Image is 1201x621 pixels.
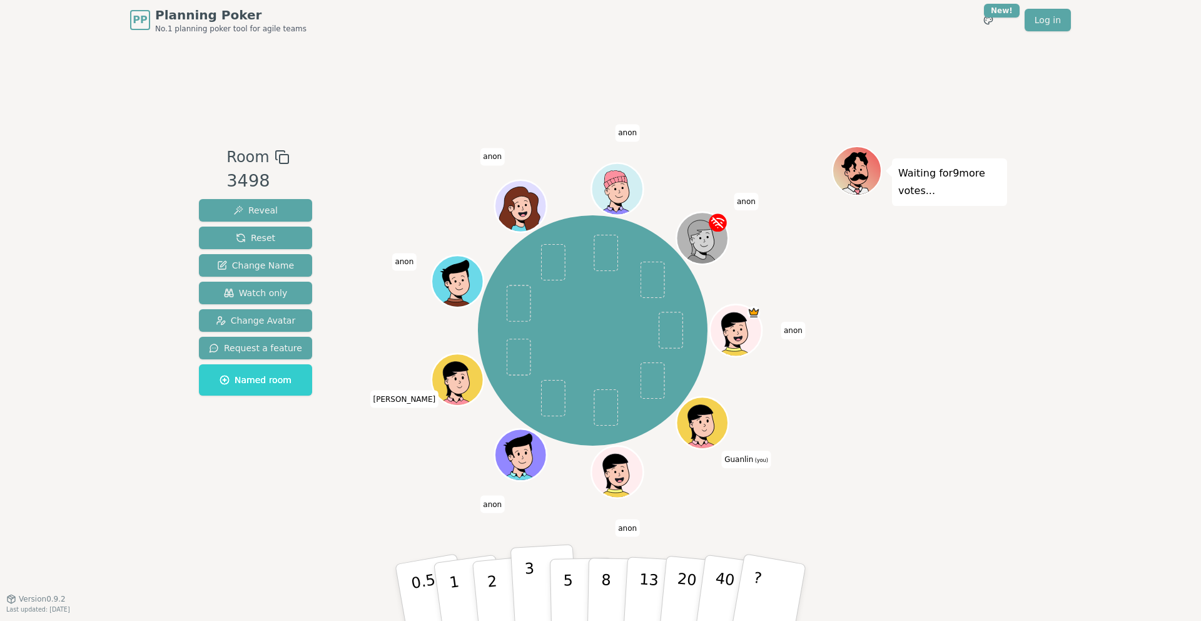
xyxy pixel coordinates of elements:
[480,148,505,165] span: Click to change your name
[721,451,771,468] span: Click to change your name
[6,594,66,604] button: Version0.9.2
[615,124,640,141] span: Click to change your name
[199,337,312,359] button: Request a feature
[130,6,307,34] a: PPPlanning PokerNo.1 planning poker tool for agile teams
[224,287,288,299] span: Watch only
[217,259,294,272] span: Change Name
[199,227,312,249] button: Reset
[392,253,417,270] span: Click to change your name
[6,606,70,613] span: Last updated: [DATE]
[747,306,761,319] span: anon is the host
[781,322,806,339] span: Click to change your name
[984,4,1020,18] div: New!
[199,254,312,277] button: Change Name
[19,594,66,604] span: Version 0.9.2
[199,199,312,222] button: Reveal
[155,6,307,24] span: Planning Poker
[480,495,505,513] span: Click to change your name
[977,9,1000,31] button: New!
[233,204,278,217] span: Reveal
[370,391,439,408] span: Click to change your name
[615,520,640,537] span: Click to change your name
[236,232,275,244] span: Reset
[220,374,291,386] span: Named room
[678,398,727,447] button: Click to change your avatar
[155,24,307,34] span: No.1 planning poker tool for agile teams
[1025,9,1071,31] a: Log in
[226,146,269,168] span: Room
[216,314,296,327] span: Change Avatar
[199,309,312,332] button: Change Avatar
[734,193,759,210] span: Click to change your name
[226,168,289,194] div: 3498
[199,364,312,396] button: Named room
[898,165,1001,200] p: Waiting for 9 more votes...
[199,282,312,304] button: Watch only
[209,342,302,354] span: Request a feature
[753,458,768,463] span: (you)
[133,13,147,28] span: PP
